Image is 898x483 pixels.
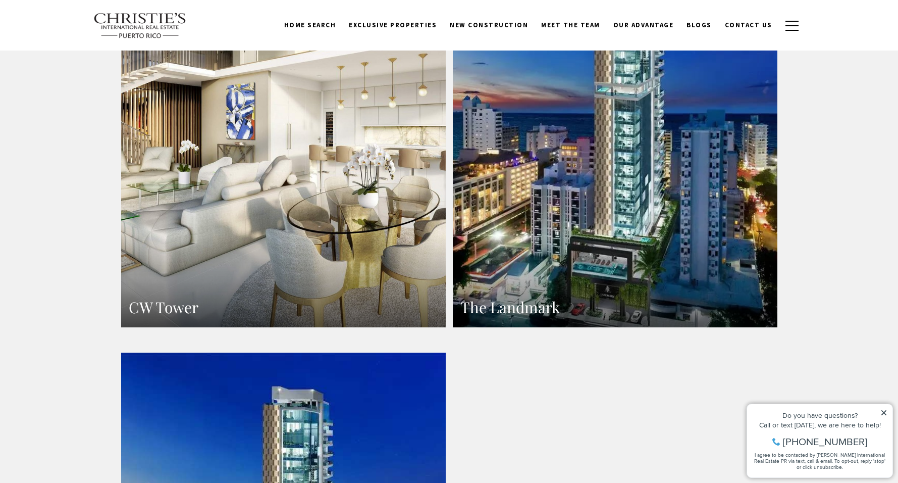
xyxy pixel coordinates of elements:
h3: The Landmark [460,298,770,317]
img: Christie's International Real Estate text transparent background [93,13,187,39]
span: Blogs [686,21,712,29]
iframe: bss-luxurypresence [691,10,888,163]
h3: CW Tower [129,298,438,317]
span: Our Advantage [613,21,674,29]
a: Home Search [278,16,343,35]
a: Our Advantage [607,16,680,35]
a: New Construction [443,16,535,35]
a: Exclusive Properties [342,16,443,35]
span: New Construction [450,21,528,29]
span: Exclusive Properties [349,21,437,29]
a: Meet the Team [535,16,607,35]
a: Blogs [680,16,718,35]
